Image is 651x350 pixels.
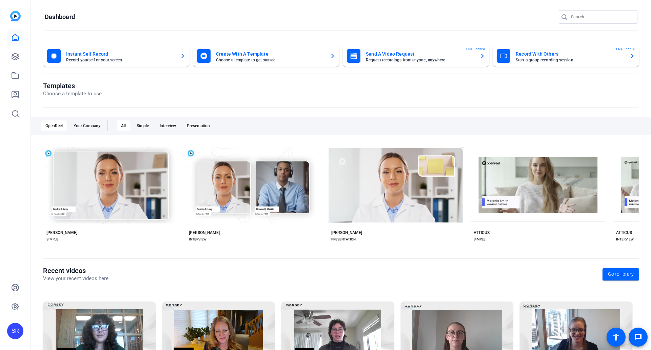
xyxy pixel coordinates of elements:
[493,45,639,67] button: Record With OthersStart a group recording sessionENTERPRISE
[193,45,339,67] button: Create With A TemplateChoose a template to get started
[46,230,77,235] div: [PERSON_NAME]
[331,230,362,235] div: [PERSON_NAME]
[66,50,175,58] mat-card-title: Instant Self Record
[516,58,624,62] mat-card-subtitle: Start a group recording session
[466,46,486,52] span: ENTERPRISE
[516,50,624,58] mat-card-title: Record With Others
[43,90,102,98] p: Choose a template to use
[183,120,214,131] div: Presentation
[133,120,153,131] div: Simple
[156,120,180,131] div: Interview
[331,237,356,242] div: PRESENTATION
[43,275,108,283] p: View your recent videos here
[43,45,190,67] button: Instant Self RecordRecord yourself or your screen
[474,237,486,242] div: SIMPLE
[216,58,324,62] mat-card-subtitle: Choose a template to get started
[46,237,58,242] div: SIMPLE
[366,58,474,62] mat-card-subtitle: Request recordings from anyone, anywhere
[43,267,108,275] h1: Recent videos
[45,13,75,21] h1: Dashboard
[216,50,324,58] mat-card-title: Create With A Template
[189,237,206,242] div: INTERVIEW
[616,46,636,52] span: ENTERPRISE
[603,268,639,280] a: Go to library
[117,120,130,131] div: All
[612,333,620,341] mat-icon: accessibility
[41,120,67,131] div: OpenReel
[366,50,474,58] mat-card-title: Send A Video Request
[10,11,21,21] img: blue-gradient.svg
[70,120,104,131] div: Your Company
[616,230,632,235] div: ATTICUS
[189,230,220,235] div: [PERSON_NAME]
[634,333,642,341] mat-icon: message
[608,271,634,278] span: Go to library
[66,58,175,62] mat-card-subtitle: Record yourself or your screen
[616,237,634,242] div: INTERVIEW
[7,323,23,339] div: SR
[43,82,102,90] h1: Templates
[343,45,489,67] button: Send A Video RequestRequest recordings from anyone, anywhereENTERPRISE
[474,230,490,235] div: ATTICUS
[571,13,632,21] input: Search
